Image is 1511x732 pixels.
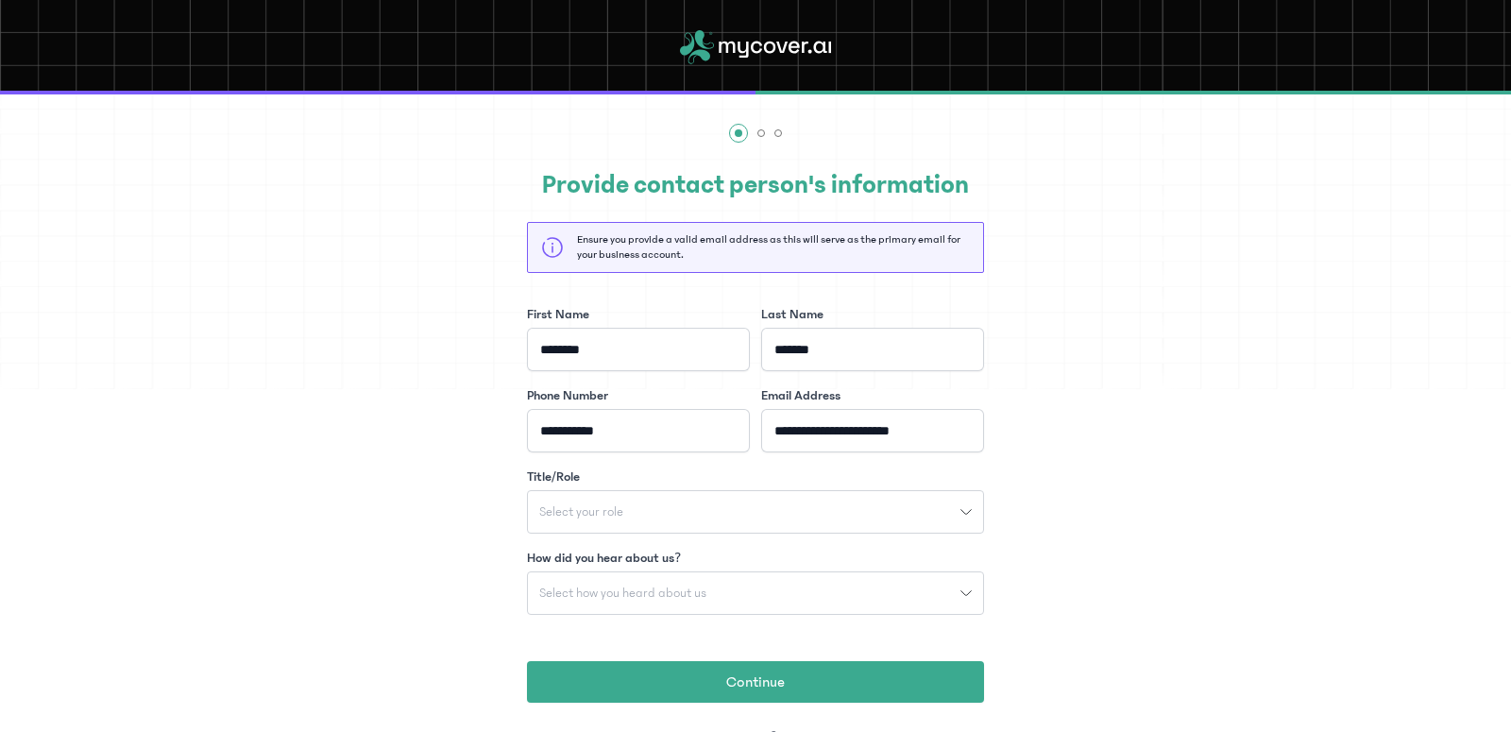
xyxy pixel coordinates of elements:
[577,232,970,263] p: Ensure you provide a valid email address as this will serve as the primary email for your busines...
[527,661,984,703] button: Continue
[527,490,984,534] button: Select your role
[726,671,785,693] span: Continue
[527,165,984,205] h2: Provide contact person's information
[527,305,589,324] label: First Name
[528,587,718,600] span: Select how you heard about us
[527,571,984,615] button: Select how you heard about us
[527,549,681,568] label: How did you hear about us?
[527,386,608,405] label: Phone Number
[761,386,840,405] label: Email Address
[528,505,635,519] span: Select your role
[527,468,580,486] label: Title/Role
[761,305,823,324] label: Last Name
